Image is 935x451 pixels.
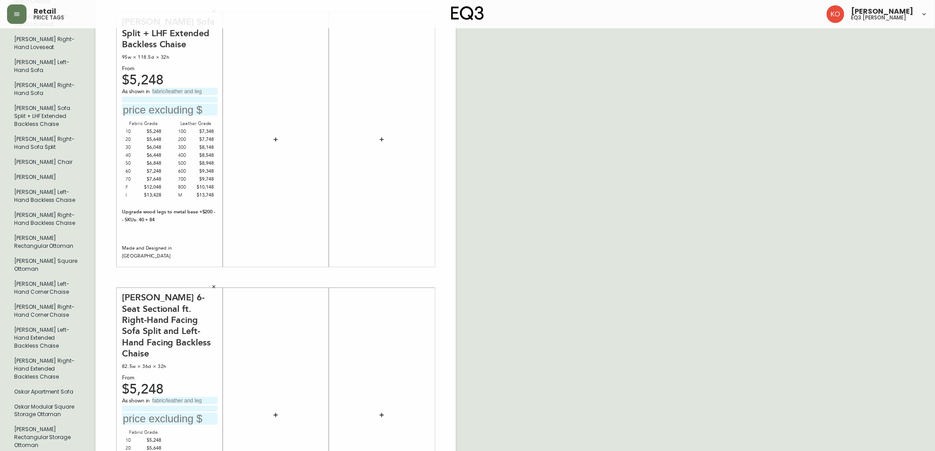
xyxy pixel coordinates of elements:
[122,104,217,116] input: price excluding $
[7,277,85,299] li: Large Hang Tag
[7,208,85,231] li: Large Hang Tag
[7,55,85,78] li: Large Hang Tag
[144,175,162,183] div: $7,648
[7,322,85,353] li: Large Hang Tag
[122,363,217,371] div: 82.5w × 36d × 32h
[144,152,162,159] div: $6,448
[144,191,162,199] div: $13,428
[122,208,217,224] div: Upgrade wood legs to metal base +$200 - - SKUs: 40 + 84
[178,152,196,159] div: 400
[7,399,85,422] li: Large Hang Tag
[122,397,152,405] span: As shown in
[196,144,214,152] div: $8,148
[178,191,196,199] div: M
[196,128,214,136] div: $7,348
[144,183,162,191] div: $12,048
[144,167,162,175] div: $7,248
[7,132,85,155] li: Large Hang Tag
[34,8,56,15] span: Retail
[196,159,214,167] div: $8,948
[125,159,144,167] div: 50
[196,191,214,199] div: $13,748
[178,167,196,175] div: 600
[7,101,85,132] li: Large Hang Tag
[7,384,85,399] li: Large Hang Tag
[122,244,217,260] div: Made and Designed in [GEOGRAPHIC_DATA]
[178,128,196,136] div: 100
[122,386,217,394] div: $5,248
[152,397,217,404] input: fabric/leather and leg
[125,144,144,152] div: 30
[122,120,165,128] div: Fabric Grade
[196,136,214,144] div: $7,748
[34,15,64,20] h5: price tags
[122,374,217,382] div: From
[7,353,85,384] li: Large Hang Tag
[125,183,144,191] div: F
[125,437,144,445] div: 10
[125,167,144,175] div: 60
[7,170,85,185] li: Large Hang Tag
[178,159,196,167] div: 500
[178,136,196,144] div: 200
[7,78,85,101] li: Large Hang Tag
[7,254,85,277] li: Large Hang Tag
[122,76,217,84] div: $5,248
[144,136,162,144] div: $5,648
[144,159,162,167] div: $6,848
[7,185,85,208] li: Large Hang Tag
[196,152,214,159] div: $8,548
[7,299,85,322] li: Large Hang Tag
[152,88,217,95] input: fabric/leather and leg
[125,128,144,136] div: 10
[122,88,152,96] span: As shown in
[7,231,85,254] li: [PERSON_NAME] Rectangular Ottoman
[125,175,144,183] div: 70
[178,183,196,191] div: 800
[178,175,196,183] div: 700
[144,144,162,152] div: $6,048
[851,8,914,15] span: [PERSON_NAME]
[122,16,217,50] div: [PERSON_NAME] Sofa Split + LHF Extended Backless Chaise
[451,6,484,20] img: logo
[125,136,144,144] div: 20
[144,128,162,136] div: $5,248
[144,437,162,445] div: $5,248
[851,15,907,20] h5: eq3 [PERSON_NAME]
[125,191,144,199] div: I
[7,32,85,55] li: Large Hang Tag
[196,183,214,191] div: $10,148
[122,413,217,425] input: price excluding $
[122,65,217,73] div: From
[178,144,196,152] div: 300
[122,429,165,437] div: Fabric Grade
[122,53,217,61] div: 95w × 118.5d × 32h
[122,292,217,359] div: [PERSON_NAME] 6-Seat Sectional ft. Right-Hand Facing Sofa Split and Left-Hand Facing Backless Chaise
[125,152,144,159] div: 40
[196,167,214,175] div: $9,348
[827,5,844,23] img: 9beb5e5239b23ed26e0d832b1b8f6f2a
[196,175,214,183] div: $9,748
[7,155,85,170] li: Large Hang Tag
[175,120,217,128] div: Leather Grade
